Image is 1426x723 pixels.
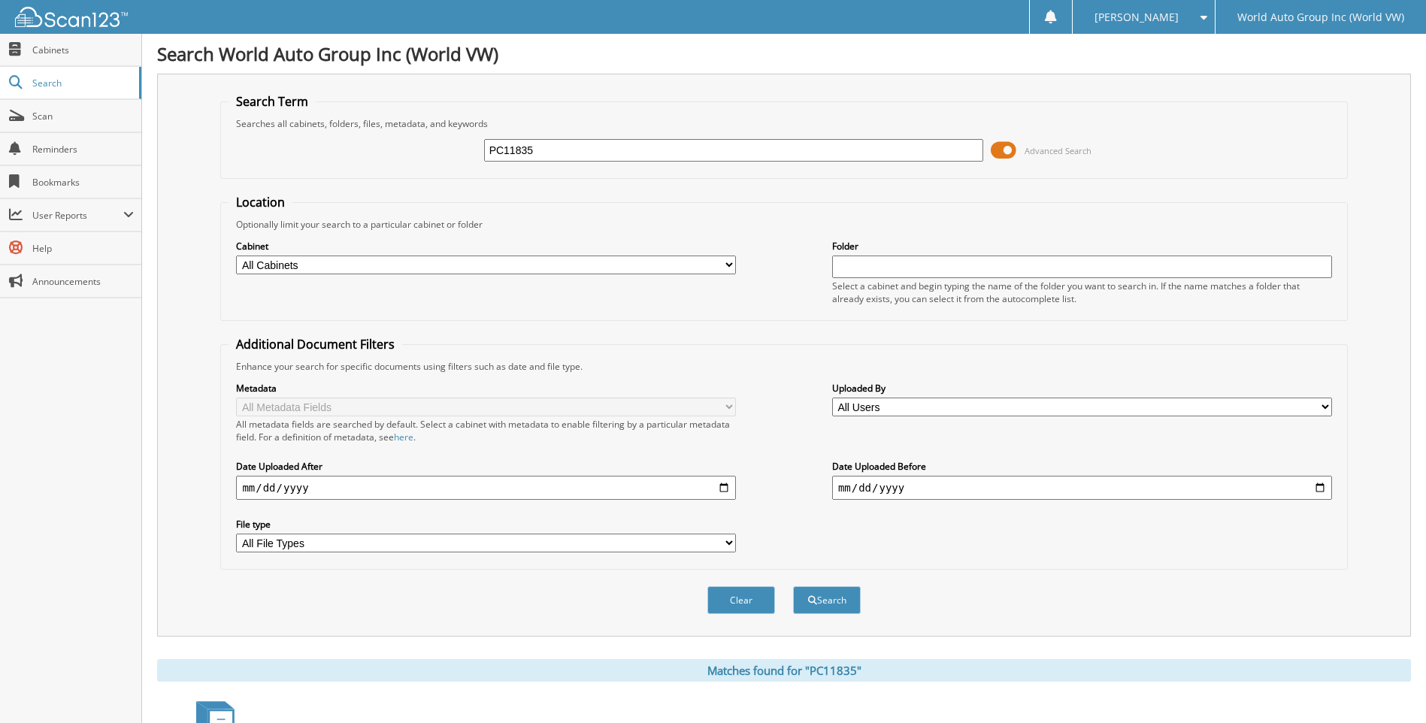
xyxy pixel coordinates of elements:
span: User Reports [32,209,123,222]
label: Folder [832,240,1332,253]
div: Optionally limit your search to a particular cabinet or folder [229,218,1339,231]
button: Clear [707,586,775,614]
label: Cabinet [236,240,736,253]
button: Search [793,586,861,614]
div: Select a cabinet and begin typing the name of the folder you want to search in. If the name match... [832,280,1332,305]
span: Advanced Search [1025,145,1091,156]
h1: Search World Auto Group Inc (World VW) [157,41,1411,66]
div: All metadata fields are searched by default. Select a cabinet with metadata to enable filtering b... [236,418,736,443]
span: Cabinets [32,44,134,56]
legend: Search Term [229,93,316,110]
span: [PERSON_NAME] [1094,13,1179,22]
legend: Additional Document Filters [229,336,402,352]
span: Help [32,242,134,255]
span: Bookmarks [32,176,134,189]
label: Metadata [236,382,736,395]
img: scan123-logo-white.svg [15,7,128,27]
div: Searches all cabinets, folders, files, metadata, and keywords [229,117,1339,130]
div: Matches found for "PC11835" [157,659,1411,682]
label: File type [236,518,736,531]
label: Date Uploaded After [236,460,736,473]
legend: Location [229,194,292,210]
label: Uploaded By [832,382,1332,395]
span: Scan [32,110,134,123]
span: Search [32,77,132,89]
span: Announcements [32,275,134,288]
span: World Auto Group Inc (World VW) [1237,13,1404,22]
input: end [832,476,1332,500]
span: Reminders [32,143,134,156]
a: here [394,431,413,443]
input: start [236,476,736,500]
div: Enhance your search for specific documents using filters such as date and file type. [229,360,1339,373]
label: Date Uploaded Before [832,460,1332,473]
